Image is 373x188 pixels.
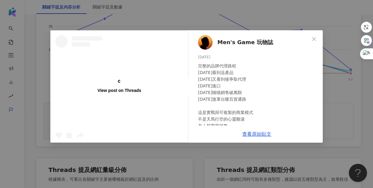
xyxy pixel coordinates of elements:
img: KOL Avatar [198,35,213,50]
div: View post on Threads [97,88,141,93]
a: KOL AvatarMen's Game 玩物誌 [198,35,309,50]
div: [DATE] [198,54,318,60]
button: Close [308,33,320,45]
a: View post on Threads [51,31,188,142]
span: Men's Game 玩物誌 [217,38,273,47]
span: close [312,37,316,41]
a: 查看原始貼文 [242,131,271,137]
